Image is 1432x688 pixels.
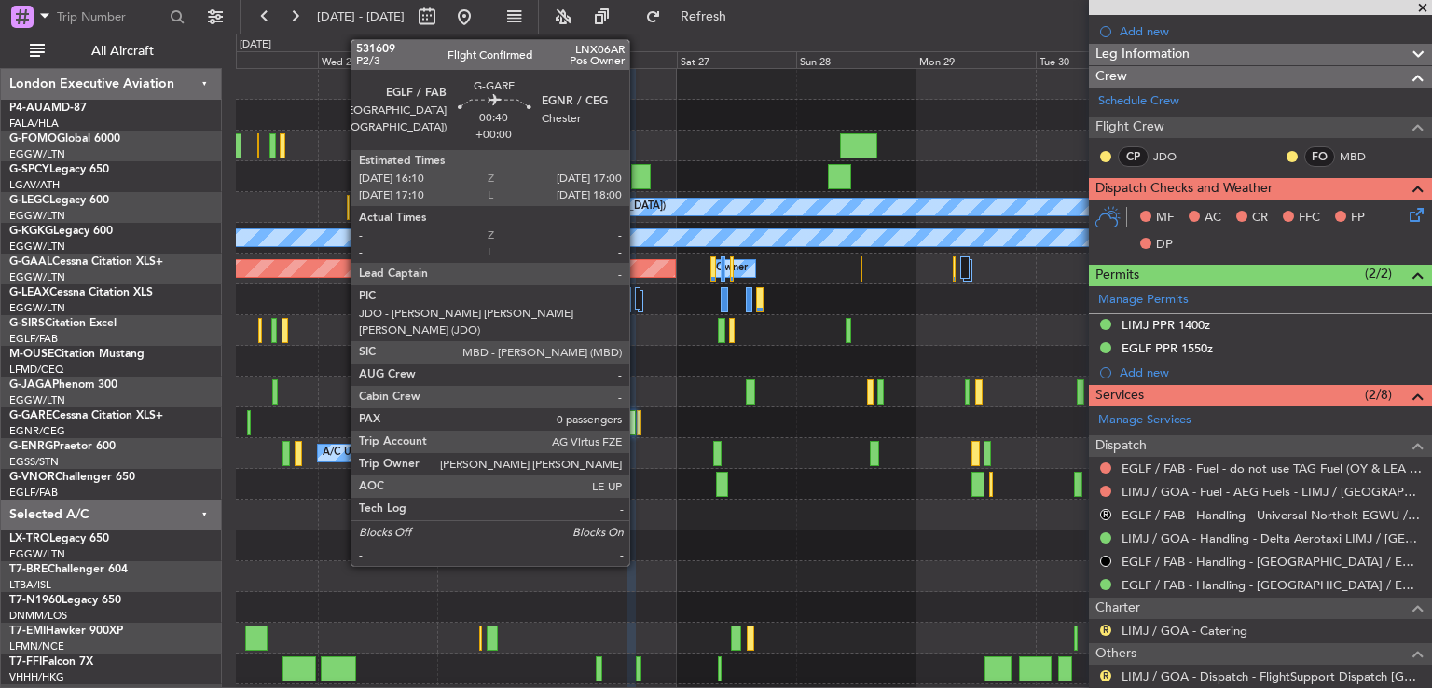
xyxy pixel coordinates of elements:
span: Dispatch [1095,435,1147,457]
span: G-KGKG [9,226,53,237]
div: Thu 25 [437,51,557,68]
a: LIMJ / GOA - Fuel - AEG Fuels - LIMJ / [GEOGRAPHIC_DATA] [1122,484,1423,500]
a: LIMJ / GOA - Catering [1122,623,1247,639]
a: T7-EMIHawker 900XP [9,626,123,637]
div: Wed 24 [318,51,437,68]
a: EGLF / FAB - Handling - Universal Northolt EGWU / NHT [1122,507,1423,523]
button: R [1100,670,1111,681]
div: Add new [1120,365,1423,380]
span: Refresh [665,10,743,23]
a: G-JAGAPhenom 300 [9,379,117,391]
span: Permits [1095,265,1139,286]
div: LIMJ PPR 1400z [1122,317,1210,333]
span: Others [1095,643,1136,665]
input: Trip Number [57,3,164,31]
a: DNMM/LOS [9,609,67,623]
span: G-LEAX [9,287,49,298]
button: Refresh [637,2,749,32]
span: G-JAGA [9,379,52,391]
a: T7-FFIFalcon 7X [9,656,93,667]
a: Manage Services [1098,411,1191,430]
span: (2/2) [1365,264,1392,283]
a: EGGW/LTN [9,270,65,284]
span: G-GARE [9,410,52,421]
span: T7-EMI [9,626,46,637]
a: LIMJ / GOA - Handling - Delta Aerotaxi LIMJ / [GEOGRAPHIC_DATA] [1122,530,1423,546]
a: MBD [1340,148,1382,165]
span: CR [1252,209,1268,227]
a: Schedule Crew [1098,92,1179,111]
div: A/C Unavailable [GEOGRAPHIC_DATA] ([GEOGRAPHIC_DATA]) [363,193,666,221]
span: P4-AUA [9,103,51,114]
span: T7-BRE [9,564,48,575]
a: M-OUSECitation Mustang [9,349,145,360]
a: G-LEAXCessna Citation XLS [9,287,153,298]
span: M-OUSE [9,349,54,360]
span: T7-FFI [9,656,42,667]
button: R [1100,625,1111,636]
div: [DATE] [240,37,271,53]
a: VHHH/HKG [9,670,64,684]
a: FALA/HLA [9,117,59,131]
a: G-SPCYLegacy 650 [9,164,109,175]
div: Tue 23 [199,51,318,68]
div: Planned Maint [GEOGRAPHIC_DATA] ([GEOGRAPHIC_DATA]) [363,378,656,406]
a: G-GARECessna Citation XLS+ [9,410,163,421]
a: LX-TROLegacy 650 [9,533,109,544]
a: P4-AUAMD-87 [9,103,87,114]
a: T7-BREChallenger 604 [9,564,128,575]
a: Manage Permits [1098,291,1189,310]
a: EGGW/LTN [9,393,65,407]
a: LGAV/ATH [9,178,60,192]
div: EGLF PPR 1550z [1122,340,1213,356]
a: EGLF/FAB [9,486,58,500]
a: EGGW/LTN [9,301,65,315]
span: FFC [1299,209,1320,227]
div: Sun 28 [796,51,916,68]
button: R [1100,509,1111,520]
a: LTBA/ISL [9,578,51,592]
span: [DATE] - [DATE] [317,8,405,25]
a: G-FOMOGlobal 6000 [9,133,120,144]
a: EGLF / FAB - Handling - [GEOGRAPHIC_DATA] / EGLF / FAB [1122,554,1423,570]
a: EGLF/FAB [9,332,58,346]
a: EGLF / FAB - Fuel - do not use TAG Fuel (OY & LEA only) EGLF / FAB [1122,461,1423,476]
a: G-SIRSCitation Excel [9,318,117,329]
div: Owner [716,255,748,282]
a: LFMN/NCE [9,640,64,654]
span: Dispatch Checks and Weather [1095,178,1273,200]
a: G-ENRGPraetor 600 [9,441,116,452]
a: G-KGKGLegacy 600 [9,226,113,237]
span: All Aircraft [48,45,197,58]
a: EGGW/LTN [9,547,65,561]
div: Add new [1120,23,1423,39]
a: EGGW/LTN [9,209,65,223]
span: G-FOMO [9,133,57,144]
span: G-LEGC [9,195,49,206]
span: Leg Information [1095,44,1190,65]
a: JDO [1153,148,1195,165]
span: T7-N1960 [9,595,62,606]
span: AC [1205,209,1221,227]
span: (2/8) [1365,385,1392,405]
a: LFMD/CEQ [9,363,63,377]
div: CP [1118,146,1149,167]
span: G-ENRG [9,441,53,452]
a: EGGW/LTN [9,147,65,161]
span: FP [1351,209,1365,227]
span: G-SIRS [9,318,45,329]
div: Tue 30 [1036,51,1155,68]
a: G-GAALCessna Citation XLS+ [9,256,163,268]
a: LIMJ / GOA - Dispatch - FlightSupport Dispatch [GEOGRAPHIC_DATA] [1122,668,1423,684]
span: DP [1156,236,1173,255]
span: LX-TRO [9,533,49,544]
a: EGSS/STN [9,455,59,469]
span: Charter [1095,598,1140,619]
div: Sat 27 [677,51,796,68]
a: EGGW/LTN [9,240,65,254]
span: Crew [1095,66,1127,88]
span: G-SPCY [9,164,49,175]
span: Flight Crew [1095,117,1164,138]
span: MF [1156,209,1174,227]
span: Services [1095,385,1144,406]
